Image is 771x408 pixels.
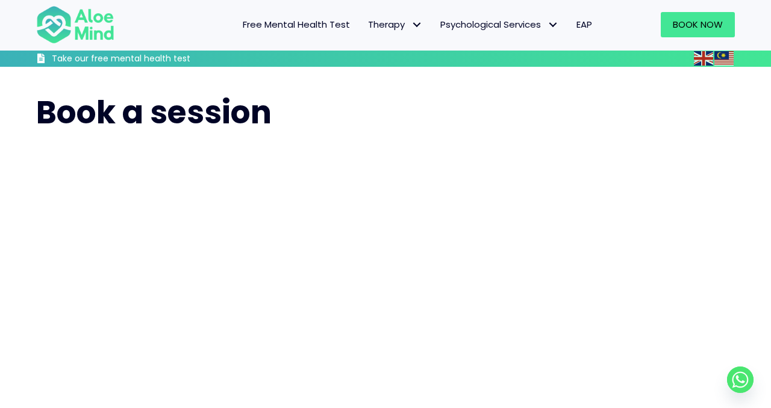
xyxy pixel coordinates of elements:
[661,12,735,37] a: Book Now
[52,53,255,65] h3: Take our free mental health test
[544,16,561,34] span: Psychological Services: submenu
[130,12,601,37] nav: Menu
[714,51,735,65] a: Malay
[727,366,754,393] a: Whatsapp
[408,16,425,34] span: Therapy: submenu
[576,18,592,31] span: EAP
[36,53,255,67] a: Take our free mental health test
[673,18,723,31] span: Book Now
[368,18,422,31] span: Therapy
[359,12,431,37] a: TherapyTherapy: submenu
[694,51,713,66] img: en
[243,18,350,31] span: Free Mental Health Test
[694,51,714,65] a: English
[714,51,734,66] img: ms
[36,5,114,45] img: Aloe mind Logo
[440,18,558,31] span: Psychological Services
[234,12,359,37] a: Free Mental Health Test
[567,12,601,37] a: EAP
[431,12,567,37] a: Psychological ServicesPsychological Services: submenu
[36,90,272,134] span: Book a session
